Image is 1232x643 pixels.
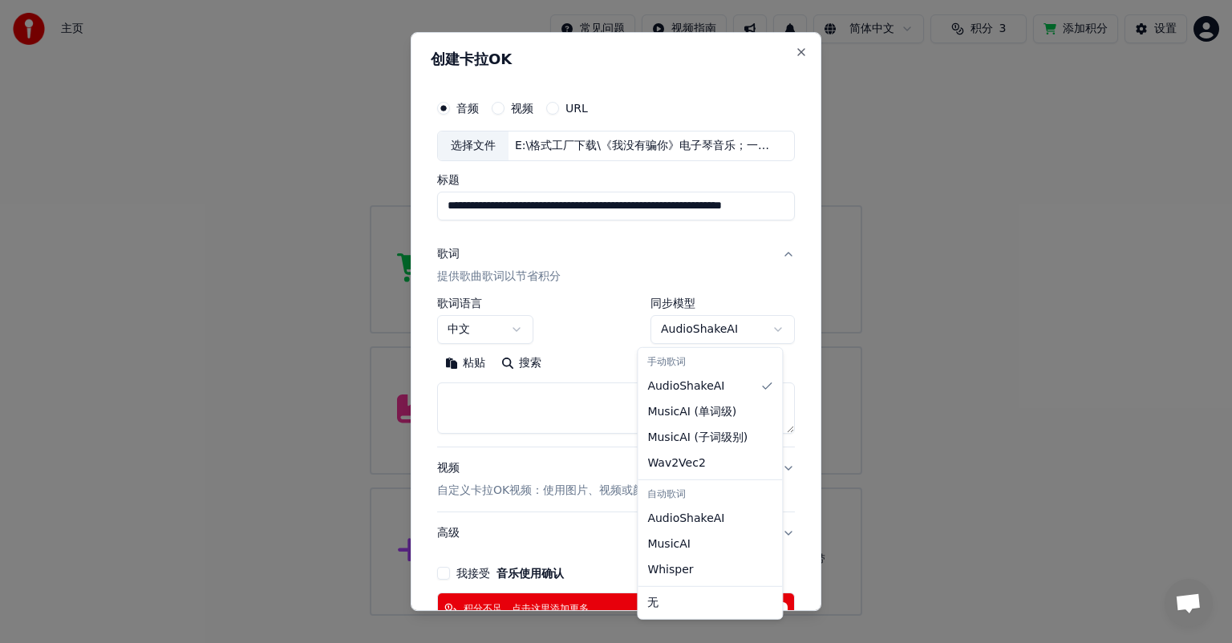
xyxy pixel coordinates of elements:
span: MusicAI ( 单词级 ) [647,404,736,420]
span: MusicAI [647,536,691,552]
span: AudioShakeAI [647,378,724,394]
div: 自动歌词 [641,483,779,506]
span: AudioShakeAI [647,511,724,527]
span: MusicAI ( 子词级别 ) [647,430,748,446]
span: Wav2Vec2 [647,455,705,471]
div: 手动歌词 [641,351,779,374]
span: 无 [647,595,659,611]
span: Whisper [647,562,693,578]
